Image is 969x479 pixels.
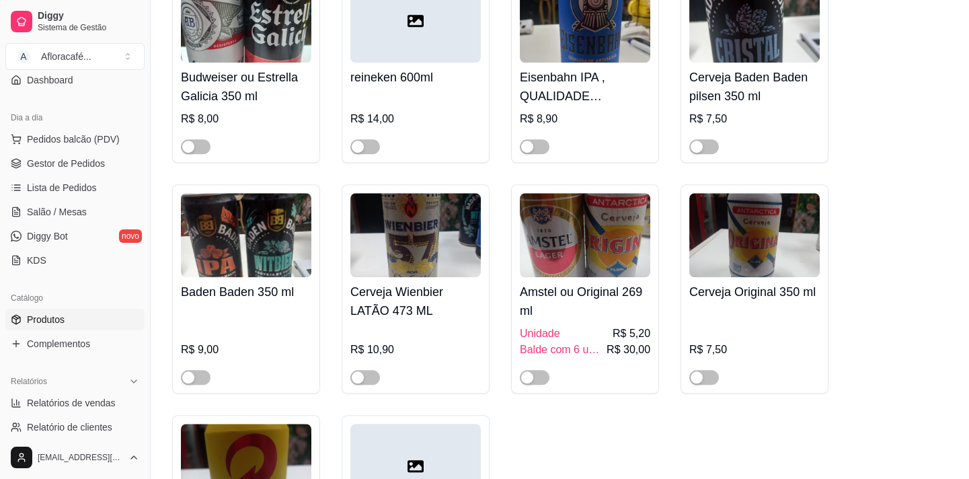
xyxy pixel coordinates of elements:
[689,111,820,127] div: R$ 7,50
[689,342,820,358] div: R$ 7,50
[350,342,481,358] div: R$ 10,90
[520,326,560,342] span: Unidade
[520,68,650,106] h4: Eisenbahn IPA , QUALIDADE ARTESANAL 350 ML
[5,225,145,247] a: Diggy Botnovo
[27,337,90,351] span: Complementos
[38,452,123,463] span: [EMAIL_ADDRESS][DOMAIN_NAME]
[5,250,145,271] a: KDS
[5,392,145,414] a: Relatórios de vendas
[520,342,604,358] span: Balde com 6 unidades
[520,193,650,277] img: product-image
[350,193,481,277] img: product-image
[181,193,311,277] img: product-image
[181,111,311,127] div: R$ 8,00
[689,68,820,106] h4: Cerveja Baden Baden pilsen 350 ml
[5,201,145,223] a: Salão / Mesas
[520,283,650,320] h4: Amstel ou Original 269 ml
[181,342,311,358] div: R$ 9,00
[5,309,145,330] a: Produtos
[5,441,145,474] button: [EMAIL_ADDRESS][DOMAIN_NAME]
[27,157,105,170] span: Gestor de Pedidos
[5,177,145,198] a: Lista de Pedidos
[27,73,73,87] span: Dashboard
[350,111,481,127] div: R$ 14,00
[27,396,116,410] span: Relatórios de vendas
[27,181,97,194] span: Lista de Pedidos
[27,420,112,434] span: Relatório de clientes
[5,107,145,128] div: Dia a dia
[38,10,139,22] span: Diggy
[27,254,46,267] span: KDS
[350,68,481,87] h4: reineken 600ml
[5,153,145,174] a: Gestor de Pedidos
[11,376,47,387] span: Relatórios
[27,229,68,243] span: Diggy Bot
[689,283,820,301] h4: Cerveja Original 350 ml
[27,205,87,219] span: Salão / Mesas
[5,5,145,38] a: DiggySistema de Gestão
[27,313,65,326] span: Produtos
[5,69,145,91] a: Dashboard
[5,287,145,309] div: Catálogo
[181,68,311,106] h4: Budweiser ou Estrella Galicia 350 ml
[17,50,30,63] span: A
[27,133,120,146] span: Pedidos balcão (PDV)
[350,283,481,320] h4: Cerveja Wienbier LATÃO 473 ML
[607,342,650,358] span: R$ 30,00
[38,22,139,33] span: Sistema de Gestão
[5,43,145,70] button: Select a team
[520,111,650,127] div: R$ 8,90
[613,326,650,342] span: R$ 5,20
[41,50,91,63] div: Afloracafé ...
[5,416,145,438] a: Relatório de clientes
[181,283,311,301] h4: Baden Baden 350 ml
[689,193,820,277] img: product-image
[5,333,145,355] a: Complementos
[5,128,145,150] button: Pedidos balcão (PDV)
